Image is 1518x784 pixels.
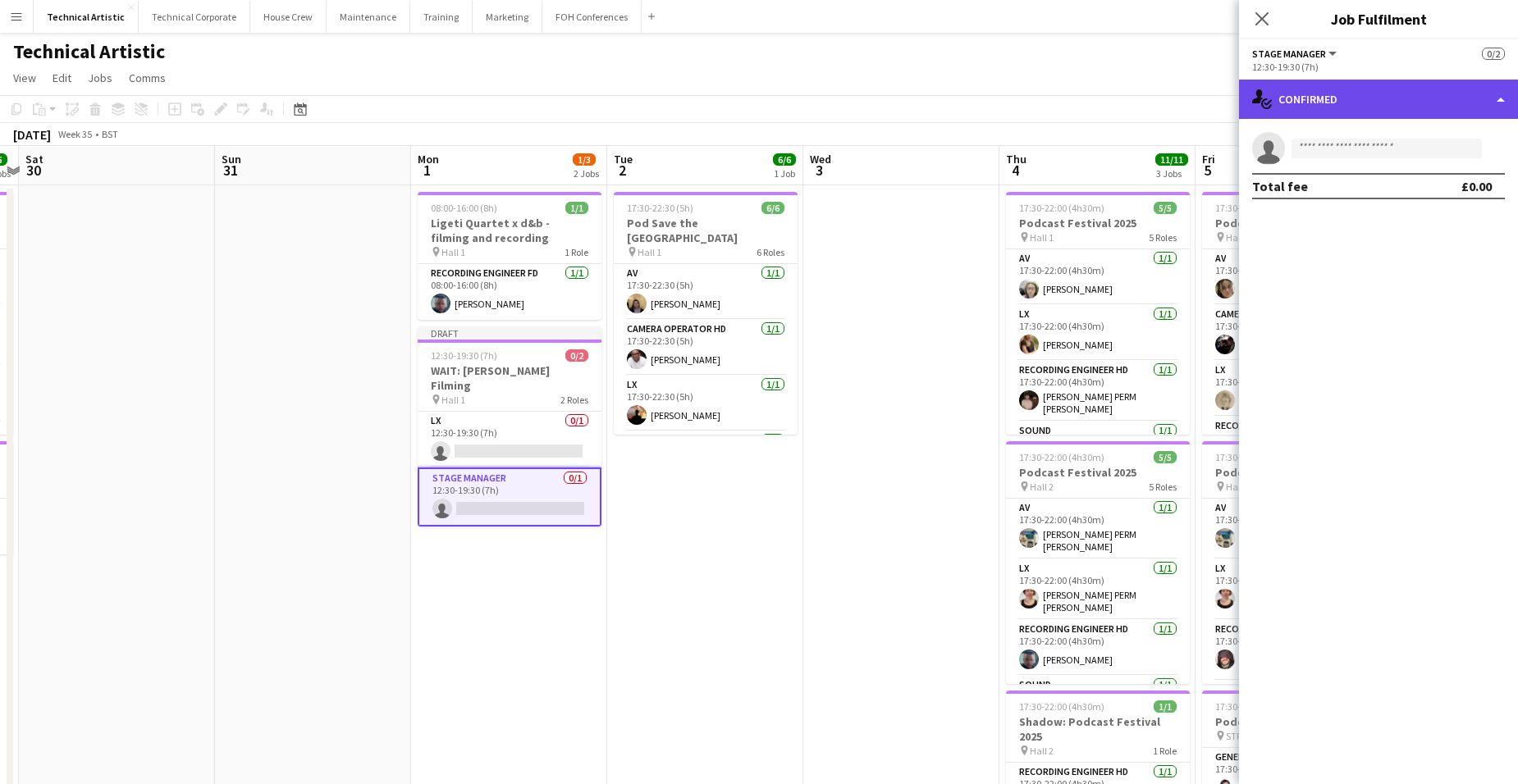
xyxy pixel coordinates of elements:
[219,161,241,180] span: 31
[441,246,465,258] span: Hall 1
[473,1,542,33] button: Marketing
[614,192,798,435] app-job-card: 17:30-22:30 (5h)6/6Pod Save the [GEOGRAPHIC_DATA] Hall 16 RolesAV1/117:30-22:30 (5h)[PERSON_NAME]...
[807,161,831,180] span: 3
[1006,465,1190,480] h3: Podcast Festival 2025
[1202,152,1215,166] span: Fri
[1019,451,1104,463] span: 17:30-22:00 (4h30m)
[614,320,798,376] app-card-role: Camera Operator HD1/117:30-22:30 (5h)[PERSON_NAME]
[614,431,798,492] app-card-role: Recording Engineer HD1/1
[129,71,166,85] span: Comms
[1482,48,1505,60] span: 0/2
[773,153,796,166] span: 6/6
[1030,481,1054,493] span: Hall 2
[53,71,71,85] span: Edit
[1226,730,1241,742] span: STP
[222,152,241,166] span: Sun
[81,67,119,89] a: Jobs
[560,394,588,406] span: 2 Roles
[1215,700,1301,713] span: 17:30-22:00 (4h30m)
[1149,481,1177,493] span: 5 Roles
[1202,620,1386,681] app-card-role: Recording Engineer HD1/117:30-22:00 (4h30m)[PERSON_NAME] [PERSON_NAME]
[614,216,798,245] h3: Pod Save the [GEOGRAPHIC_DATA]
[1155,153,1188,166] span: 11/11
[13,39,165,64] h1: Technical Artistic
[418,192,601,320] app-job-card: 08:00-16:00 (8h)1/1Ligeti Quartet x d&b - filming and recording Hall 11 RoleRecording Engineer FD...
[565,246,588,258] span: 1 Role
[1006,305,1190,361] app-card-role: LX1/117:30-22:00 (4h30m)[PERSON_NAME]
[757,246,784,258] span: 6 Roles
[1239,8,1518,30] h3: Job Fulfilment
[1154,700,1177,713] span: 1/1
[614,376,798,431] app-card-role: LX1/117:30-22:30 (5h)[PERSON_NAME]
[1252,48,1339,60] button: Stage Manager
[573,153,596,166] span: 1/3
[441,394,465,406] span: Hall 1
[54,128,95,140] span: Week 35
[761,202,784,214] span: 6/6
[1006,714,1190,744] h3: Shadow: Podcast Festival 2025
[1200,161,1215,180] span: 5
[1239,80,1518,119] div: Confirmed
[565,202,588,214] span: 1/1
[1154,451,1177,463] span: 5/5
[1006,152,1026,166] span: Thu
[1006,620,1190,676] app-card-role: Recording Engineer HD1/117:30-22:00 (4h30m)[PERSON_NAME]
[1156,167,1187,180] div: 3 Jobs
[1153,745,1177,757] span: 1 Role
[1202,361,1386,417] app-card-role: LX1/117:30-22:00 (4h30m)[PERSON_NAME]
[431,349,497,362] span: 12:30-19:30 (7h)
[1202,192,1386,435] app-job-card: 17:30-22:00 (4h30m)8/8Podcast Festival 2025 Hall 18 RolesAV1/117:30-22:00 (4h30m)[PERSON_NAME]Cam...
[1006,361,1190,422] app-card-role: Recording Engineer HD1/117:30-22:00 (4h30m)[PERSON_NAME] PERM [PERSON_NAME]
[638,246,661,258] span: Hall 1
[1226,481,1250,493] span: Hall 2
[418,326,601,526] div: Draft12:30-19:30 (7h)0/2WAIT: [PERSON_NAME] Filming Hall 12 RolesLX0/112:30-19:30 (7h) Stage Mana...
[1202,441,1386,684] app-job-card: 17:30-22:00 (4h30m)5/5Podcast Festival 2025 Hall 25 RolesAV1/117:30-22:00 (4h30m)[PERSON_NAME] PE...
[1202,465,1386,480] h3: Podcast Festival 2025
[1006,441,1190,684] div: 17:30-22:00 (4h30m)5/5Podcast Festival 2025 Hall 25 RolesAV1/117:30-22:00 (4h30m)[PERSON_NAME] PE...
[418,467,601,526] app-card-role: Stage Manager0/112:30-19:30 (7h)
[1006,422,1190,477] app-card-role: Sound1/1
[410,1,473,33] button: Training
[1202,681,1386,736] app-card-role: Sound1/1
[23,161,43,180] span: 30
[1154,202,1177,214] span: 5/5
[1006,192,1190,435] app-job-card: 17:30-22:00 (4h30m)5/5Podcast Festival 2025 Hall 15 RolesAV1/117:30-22:00 (4h30m)[PERSON_NAME]LX1...
[431,202,497,214] span: 08:00-16:00 (8h)
[1202,305,1386,361] app-card-role: Camera Operator HD1/117:30-22:00 (4h30m)[PERSON_NAME]
[574,167,599,180] div: 2 Jobs
[1149,231,1177,244] span: 5 Roles
[627,202,693,214] span: 17:30-22:30 (5h)
[1252,48,1326,60] span: Stage Manager
[1202,249,1386,305] app-card-role: AV1/117:30-22:00 (4h30m)[PERSON_NAME]
[611,161,633,180] span: 2
[1019,202,1104,214] span: 17:30-22:00 (4h30m)
[614,152,633,166] span: Tue
[1019,700,1104,713] span: 17:30-22:00 (4h30m)
[7,67,43,89] a: View
[1006,249,1190,305] app-card-role: AV1/117:30-22:00 (4h30m)[PERSON_NAME]
[1461,178,1492,194] div: £0.00
[1202,499,1386,559] app-card-role: AV1/117:30-22:00 (4h30m)[PERSON_NAME] PERM [PERSON_NAME]
[1004,161,1026,180] span: 4
[1006,216,1190,230] h3: Podcast Festival 2025
[88,71,112,85] span: Jobs
[542,1,642,33] button: FOH Conferences
[1252,178,1308,194] div: Total fee
[1202,559,1386,620] app-card-role: LX1/117:30-22:00 (4h30m)[PERSON_NAME] PERM [PERSON_NAME]
[25,152,43,166] span: Sat
[139,1,250,33] button: Technical Corporate
[1215,451,1301,463] span: 17:30-22:00 (4h30m)
[46,67,78,89] a: Edit
[774,167,795,180] div: 1 Job
[1215,202,1301,214] span: 17:30-22:00 (4h30m)
[565,349,588,362] span: 0/2
[1006,559,1190,620] app-card-role: LX1/117:30-22:00 (4h30m)[PERSON_NAME] PERM [PERSON_NAME]
[614,264,798,320] app-card-role: AV1/117:30-22:30 (5h)[PERSON_NAME]
[1202,714,1386,729] h3: Podcast Festival 2025
[418,264,601,320] app-card-role: Recording Engineer FD1/108:00-16:00 (8h)[PERSON_NAME]
[13,71,36,85] span: View
[13,126,51,143] div: [DATE]
[1006,499,1190,559] app-card-role: AV1/117:30-22:00 (4h30m)[PERSON_NAME] PERM [PERSON_NAME]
